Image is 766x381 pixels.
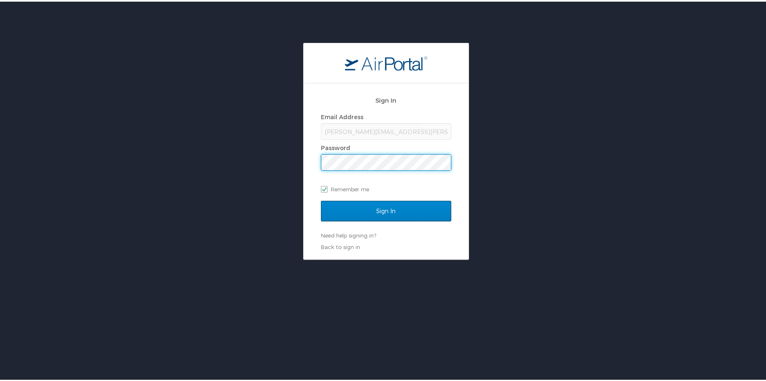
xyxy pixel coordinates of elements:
input: Sign In [321,199,451,220]
label: Email Address [321,112,363,119]
a: Need help signing in? [321,230,376,237]
h2: Sign In [321,94,451,103]
a: Back to sign in [321,242,360,249]
label: Remember me [321,181,451,194]
img: logo [345,54,427,69]
label: Password [321,143,350,150]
